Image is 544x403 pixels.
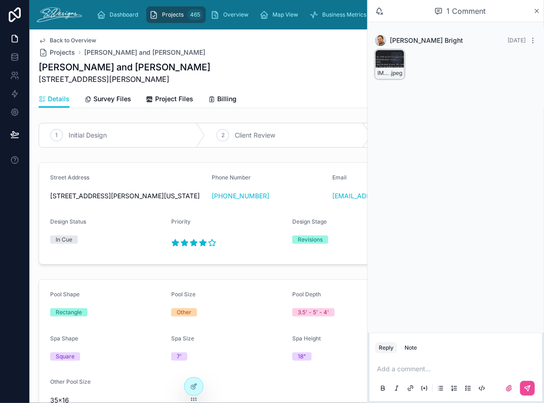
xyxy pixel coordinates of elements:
span: IMG_3496 [377,69,390,77]
span: Spa Height [292,335,321,342]
span: 1 Comment [446,6,486,17]
div: In Cue [56,236,72,244]
a: Projects465 [146,6,206,23]
span: Pool Shape [50,291,80,298]
span: 2 [221,132,225,139]
div: Rectangle [56,308,82,317]
div: Other [177,308,191,317]
button: Note [401,342,421,353]
a: Overview [208,6,255,23]
span: Projects [162,11,184,18]
span: [PERSON_NAME] Bright [390,36,463,45]
span: Priority [171,218,191,225]
span: Overview [223,11,249,18]
div: Revisions [298,236,323,244]
a: [PHONE_NUMBER] [212,191,269,201]
span: Client Review [235,131,275,140]
div: Note [405,344,417,351]
span: Details [48,94,69,104]
a: Billing [208,91,237,109]
h1: [PERSON_NAME] and [PERSON_NAME] [39,61,210,74]
span: Survey Files [93,94,131,104]
span: [STREET_ADDRESS][PERSON_NAME][US_STATE] [50,191,204,201]
span: Project Files [155,94,193,104]
span: Design Stage [292,218,327,225]
span: Street Address [50,174,89,181]
div: Square [56,352,75,361]
a: Survey Files [84,91,131,109]
span: Pool Depth [292,291,321,298]
div: 465 [187,9,203,20]
span: Initial Design [69,131,107,140]
a: [EMAIL_ADDRESS][DOMAIN_NAME] [333,191,444,201]
span: Spa Size [171,335,194,342]
span: Business Metrics [322,11,366,18]
span: Design Status [50,218,86,225]
span: 1 [56,132,58,139]
span: Spa Shape [50,335,78,342]
a: Dashboard [94,6,145,23]
a: Back to Overview [39,37,96,44]
span: Back to Overview [50,37,96,44]
span: Map View [272,11,298,18]
span: Dashboard [110,11,138,18]
button: Reply [375,342,397,353]
a: Projects [39,48,75,57]
a: Project Files [146,91,193,109]
span: Billing [217,94,237,104]
a: Details [39,91,69,108]
span: [DATE] [508,37,526,44]
span: Email [333,174,347,181]
a: Business Metrics [307,6,373,23]
span: Other Pool Size [50,378,91,385]
span: [STREET_ADDRESS][PERSON_NAME] [39,74,210,85]
a: [PERSON_NAME] and [PERSON_NAME] [84,48,205,57]
a: Map View [257,6,305,23]
div: 3.5' - 5' - 4' [298,308,329,317]
span: Phone Number [212,174,251,181]
div: 7' [177,352,182,361]
div: 18" [298,352,306,361]
span: Projects [50,48,75,57]
span: Pool Size [171,291,196,298]
div: scrollable content [89,5,507,25]
span: .jpeg [390,69,402,77]
img: App logo [37,7,82,22]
